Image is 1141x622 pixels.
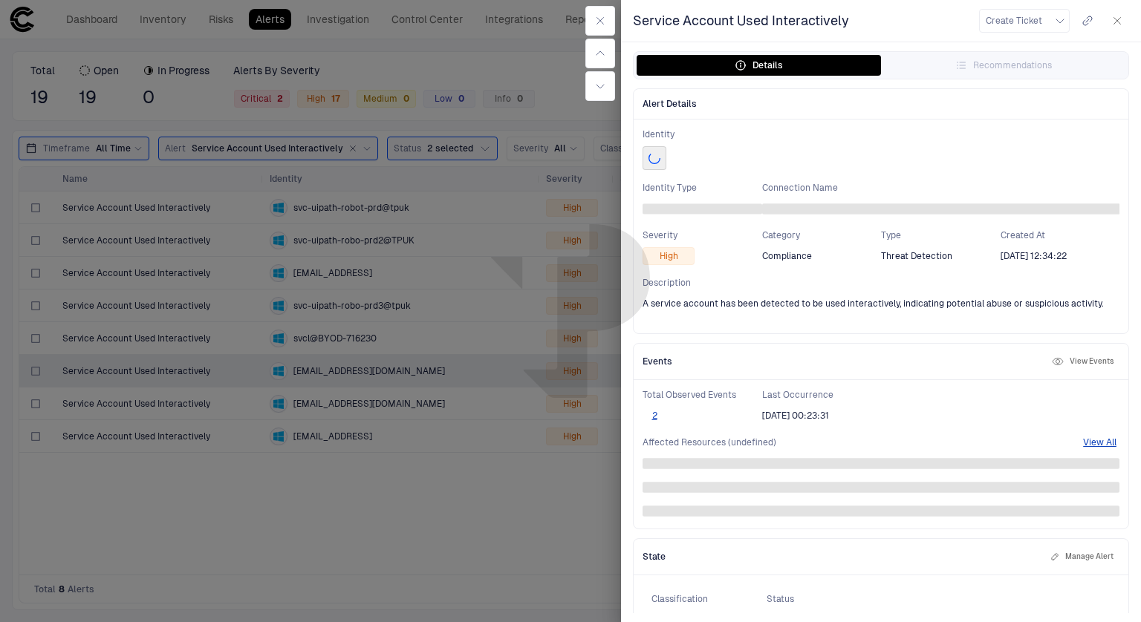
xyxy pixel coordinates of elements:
[762,410,829,422] div: 8/20/2025 06:23:31 (GMT+00:00 UTC)
[643,229,762,241] span: Severity
[1001,250,1067,262] span: [DATE] 12:34:22
[881,229,1001,241] span: Type
[1083,436,1116,448] button: View All
[881,250,952,262] span: Threat Detection
[643,389,762,401] span: Total Observed Events
[762,410,829,422] span: [DATE] 00:23:31
[979,9,1070,33] button: Create Ticket
[1001,229,1120,241] span: Created At
[643,410,666,422] button: 2
[643,182,762,194] span: Identity Type
[643,356,672,367] span: Events
[643,436,776,448] span: Affected Resources (undefined)
[651,593,767,605] span: Classification
[762,229,882,241] span: Category
[762,389,882,401] span: Last Occurrence
[643,98,697,110] span: Alert Details
[660,250,678,262] span: High
[633,12,849,30] span: Service Account Used Interactively
[643,277,1119,289] span: Description
[1047,548,1116,566] button: Manage Alert
[767,593,882,605] span: Status
[735,59,783,71] div: Details
[643,128,1119,140] span: Identity
[955,59,1052,71] div: Recommendations
[762,182,1120,194] span: Connection Name
[986,15,1042,27] span: Create Ticket
[1001,250,1067,262] div: 8/13/2025 18:34:22 (GMT+00:00 UTC)
[643,551,666,563] span: State
[643,298,1103,310] span: A service account has been detected to be used interactively, indicating potential abuse or suspi...
[762,250,812,262] span: Compliance
[1049,353,1116,370] button: View Events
